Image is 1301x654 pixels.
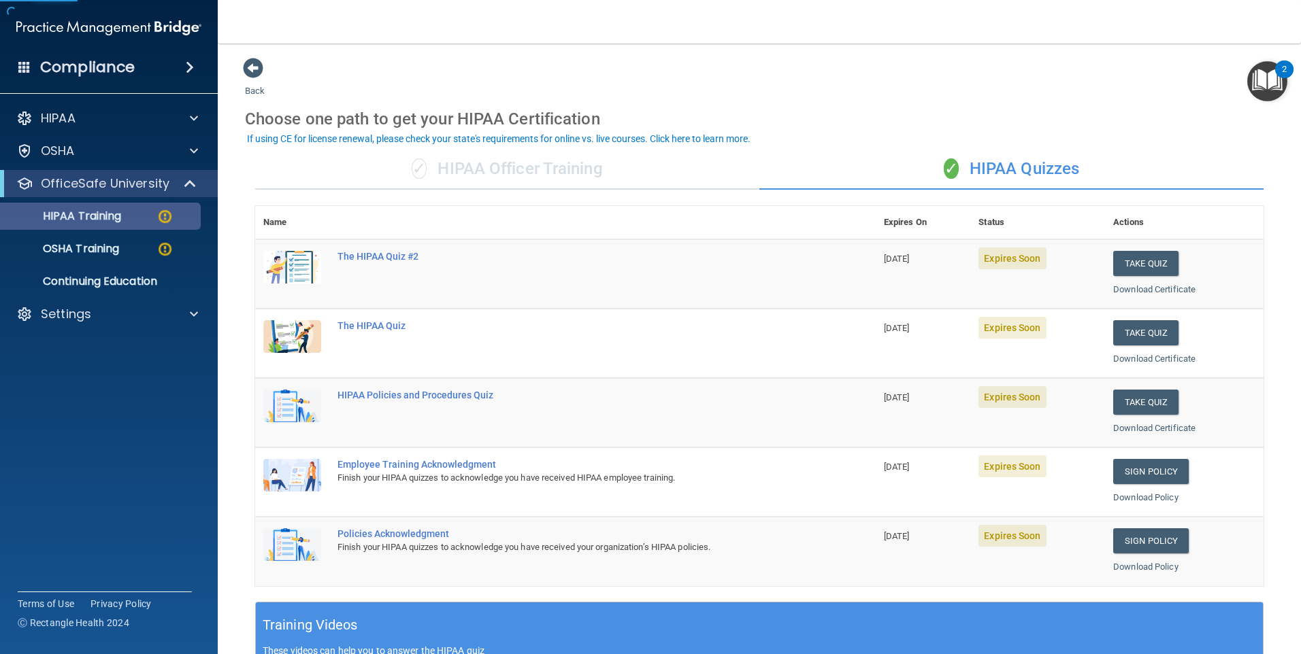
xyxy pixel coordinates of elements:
[16,175,197,192] a: OfficeSafe University
[337,251,808,262] div: The HIPAA Quiz #2
[1113,284,1196,294] a: Download Certificate
[40,58,135,77] h4: Compliance
[337,539,808,555] div: Finish your HIPAA quizzes to acknowledge you have received your organization’s HIPAA policies.
[337,470,808,486] div: Finish your HIPAA quizzes to acknowledge you have received HIPAA employee training.
[263,613,358,637] h5: Training Videos
[884,254,910,264] span: [DATE]
[884,392,910,402] span: [DATE]
[41,306,91,322] p: Settings
[1113,459,1189,484] a: Sign Policy
[9,209,121,223] p: HIPAA Training
[245,132,753,145] button: If using CE for license renewal, please check your state's requirements for online vs. live cours...
[884,323,910,333] span: [DATE]
[157,208,174,225] img: warning-circle.0cc9ac19.png
[978,525,1046,547] span: Expires Soon
[255,149,759,190] div: HIPAA Officer Training
[16,143,198,159] a: OSHA
[978,317,1046,339] span: Expires Soon
[1113,423,1196,433] a: Download Certificate
[337,320,808,331] div: The HIPAA Quiz
[337,390,808,400] div: HIPAA Policies and Procedures Quiz
[245,69,265,96] a: Back
[9,242,119,256] p: OSHA Training
[337,528,808,539] div: Policies Acknowledgment
[1247,61,1287,101] button: Open Resource Center, 2 new notifications
[41,110,76,126] p: HIPAA
[337,459,808,470] div: Employee Training Acknowledgment
[1105,206,1264,239] th: Actions
[884,462,910,472] span: [DATE]
[884,531,910,541] span: [DATE]
[16,110,198,126] a: HIPAA
[978,247,1046,269] span: Expires Soon
[759,149,1264,190] div: HIPAA Quizzes
[1113,251,1179,276] button: Take Quiz
[90,597,152,610] a: Privacy Policy
[157,241,174,258] img: warning-circle.0cc9ac19.png
[1113,390,1179,415] button: Take Quiz
[876,206,971,239] th: Expires On
[255,206,329,239] th: Name
[16,306,198,322] a: Settings
[1113,320,1179,345] button: Take Quiz
[1113,528,1189,553] a: Sign Policy
[1113,562,1179,572] a: Download Policy
[978,386,1046,408] span: Expires Soon
[18,616,129,630] span: Ⓒ Rectangle Health 2024
[9,275,195,288] p: Continuing Education
[245,99,1274,139] div: Choose one path to get your HIPAA Certification
[1113,354,1196,364] a: Download Certificate
[41,143,75,159] p: OSHA
[970,206,1105,239] th: Status
[1113,492,1179,502] a: Download Policy
[978,455,1046,477] span: Expires Soon
[18,597,74,610] a: Terms of Use
[412,158,427,179] span: ✓
[944,158,959,179] span: ✓
[41,175,169,192] p: OfficeSafe University
[247,134,751,143] div: If using CE for license renewal, please check your state's requirements for online vs. live cours...
[1282,69,1287,87] div: 2
[16,14,201,41] img: PMB logo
